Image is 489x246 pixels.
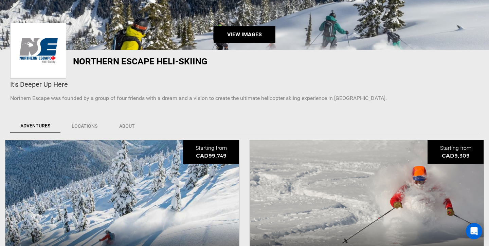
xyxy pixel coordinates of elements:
[10,119,60,133] a: Adventures
[73,57,324,66] h1: Northern Escape Heli-Skiing
[466,223,482,239] div: Open Intercom Messenger
[109,119,145,133] a: About
[12,25,65,77] img: img_634049a79d2f80bb852de8805dc5f4d5.png
[214,26,275,43] a: View Images
[10,95,479,102] p: Northern Escape was founded by a group of four friends with a dream and a vision to create the ul...
[10,80,479,89] div: It's Deeper Up Here
[61,119,108,133] a: Locations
